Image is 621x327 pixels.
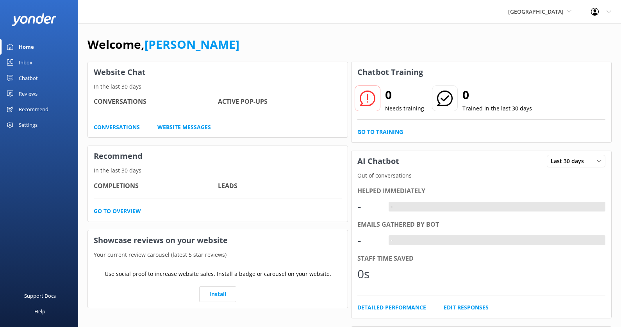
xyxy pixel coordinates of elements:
div: - [357,231,381,250]
p: In the last 30 days [88,82,348,91]
div: Home [19,39,34,55]
a: Go to Training [357,128,403,136]
div: - [357,197,381,216]
h2: 0 [462,85,532,104]
h1: Welcome, [87,35,239,54]
div: - [389,235,394,245]
p: Needs training [385,104,424,113]
h4: Completions [94,181,218,191]
h3: Website Chat [88,62,348,82]
span: Last 30 days [551,157,589,165]
p: Use social proof to increase website sales. Install a badge or carousel on your website. [105,270,331,278]
a: Website Messages [157,123,211,132]
p: Your current review carousel (latest 5 star reviews) [88,251,348,259]
h3: Showcase reviews on your website [88,230,348,251]
div: Support Docs [24,288,56,304]
div: Recommend [19,101,48,117]
div: Reviews [19,86,37,101]
div: - [389,202,394,212]
div: Emails gathered by bot [357,220,605,230]
h4: Active Pop-ups [218,97,342,107]
a: Edit Responses [444,303,489,312]
h3: Chatbot Training [352,62,429,82]
span: [GEOGRAPHIC_DATA] [508,8,564,15]
h3: Recommend [88,146,348,166]
div: Staff time saved [357,254,605,264]
p: Out of conversations [352,171,611,180]
div: 0s [357,265,381,283]
div: Inbox [19,55,32,70]
h2: 0 [385,85,424,104]
div: Settings [19,117,37,133]
a: Conversations [94,123,140,132]
a: Install [199,286,236,302]
h4: Leads [218,181,342,191]
a: Go to overview [94,207,141,215]
div: Help [34,304,45,319]
div: Chatbot [19,70,38,86]
div: Helped immediately [357,186,605,196]
a: Detailed Performance [357,303,426,312]
p: In the last 30 days [88,166,348,175]
h4: Conversations [94,97,218,107]
img: yonder-white-logo.png [12,13,57,26]
h3: AI Chatbot [352,151,405,171]
a: [PERSON_NAME] [145,36,239,52]
p: Trained in the last 30 days [462,104,532,113]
